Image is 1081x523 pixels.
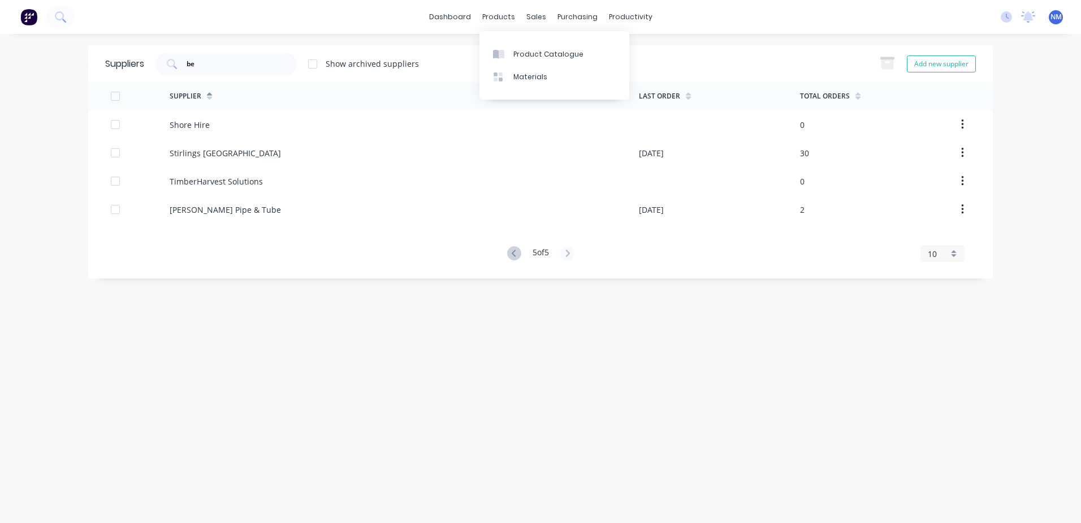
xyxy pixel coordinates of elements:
div: Suppliers [105,57,144,71]
a: Materials [479,66,629,88]
div: sales [521,8,552,25]
div: 0 [800,119,805,131]
div: 2 [800,204,805,216]
div: Show archived suppliers [326,58,419,70]
div: [PERSON_NAME] Pipe & Tube [170,204,281,216]
div: [DATE] [639,204,664,216]
div: [DATE] [639,147,664,159]
div: Product Catalogue [513,49,583,59]
div: Materials [513,72,547,82]
div: 0 [800,175,805,187]
a: Product Catalogue [479,42,629,65]
div: Supplier [170,91,201,101]
div: Shore Hire [170,119,210,131]
div: Stirlings [GEOGRAPHIC_DATA] [170,147,281,159]
div: TimberHarvest Solutions [170,175,263,187]
span: NM [1050,12,1062,22]
div: Last Order [639,91,680,101]
div: Total Orders [800,91,850,101]
span: 10 [928,248,937,260]
button: Add new supplier [907,55,976,72]
div: productivity [603,8,658,25]
div: 5 of 5 [533,246,549,261]
div: products [477,8,521,25]
img: Factory [20,8,37,25]
div: purchasing [552,8,603,25]
div: 30 [800,147,809,159]
a: dashboard [423,8,477,25]
input: Search suppliers... [185,58,279,70]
